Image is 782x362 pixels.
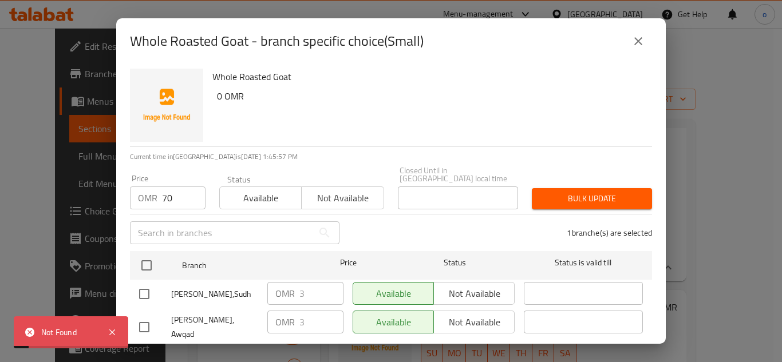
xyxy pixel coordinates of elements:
div: Not Found [41,326,96,339]
button: Not available [301,186,384,209]
h6: 0 OMR [217,88,643,104]
h6: Whole Roasted Goat [212,69,643,85]
input: Search in branches [130,221,313,244]
span: Status [396,256,515,270]
button: Available [219,186,302,209]
input: Please enter price [299,311,343,333]
input: Please enter price [299,282,343,305]
span: Price [310,256,386,270]
span: Bulk update [541,192,643,206]
p: 1 branche(s) are selected [567,227,652,238]
span: Available [224,190,297,206]
h2: Whole Roasted Goat - branch specific choice(Small) [130,32,424,50]
p: OMR [275,287,295,300]
button: Bulk update [532,188,652,209]
span: Not available [306,190,379,206]
p: OMR [138,191,157,205]
p: Current time in [GEOGRAPHIC_DATA] is [DATE] 1:45:57 PM [130,152,652,162]
p: OMR [275,315,295,329]
img: Whole Roasted Goat [130,69,203,142]
input: Please enter price [162,186,206,209]
span: [PERSON_NAME], Awqad [171,313,258,341]
span: [PERSON_NAME],Sudh [171,287,258,301]
span: Status is valid till [524,256,643,270]
button: close [625,27,652,55]
span: Branch [182,258,301,273]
